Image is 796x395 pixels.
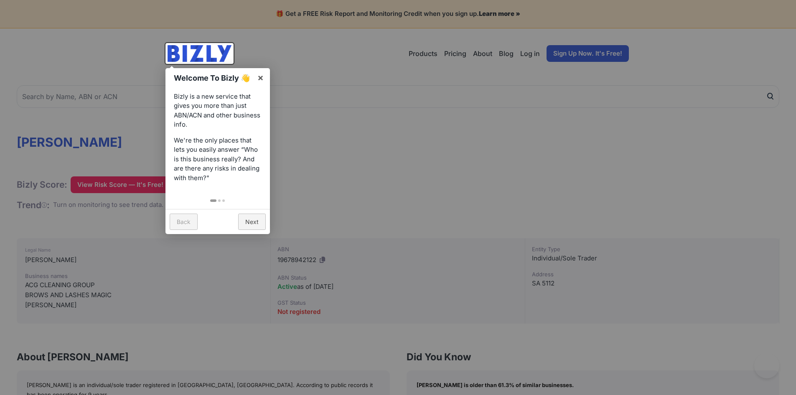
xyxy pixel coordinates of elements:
p: Bizly is a new service that gives you more than just ABN/ACN and other business info. [174,92,262,130]
a: Back [170,214,198,230]
a: Next [238,214,266,230]
p: We're the only places that lets you easily answer “Who is this business really? And are there any... [174,136,262,183]
h1: Welcome To Bizly 👋 [174,72,253,84]
a: × [251,68,270,87]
